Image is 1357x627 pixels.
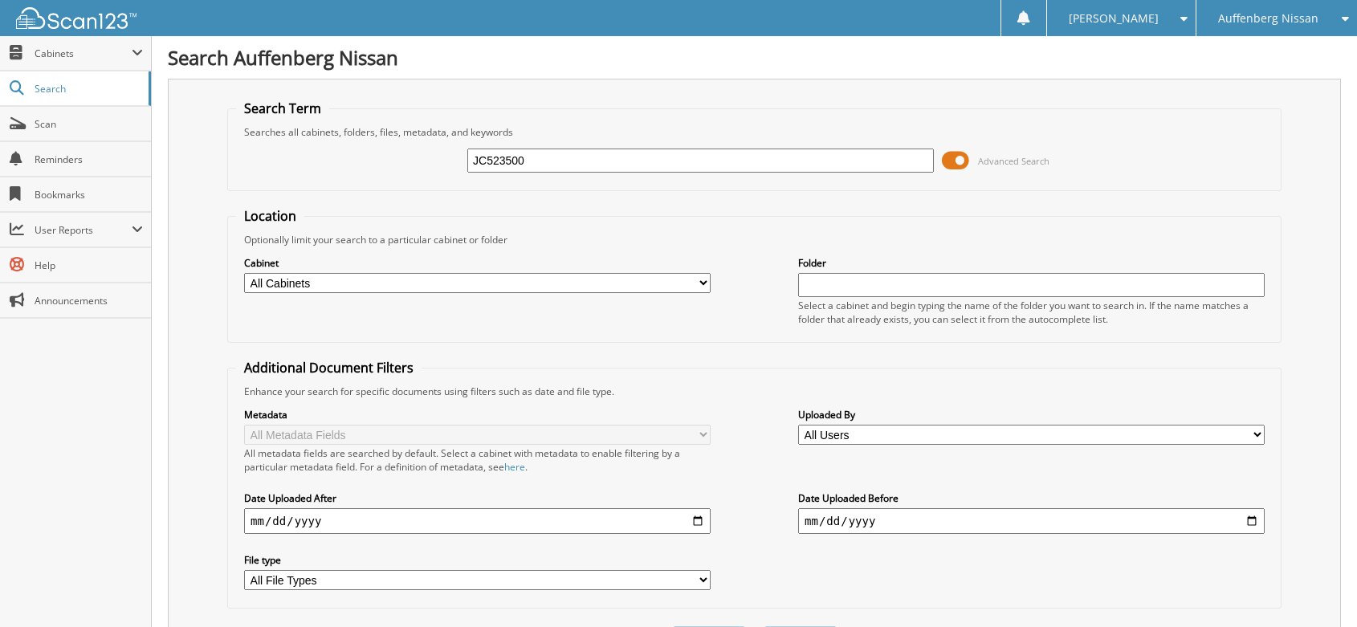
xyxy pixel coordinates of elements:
[244,508,711,534] input: start
[35,294,143,307] span: Announcements
[244,408,711,421] label: Metadata
[35,153,143,166] span: Reminders
[1069,14,1159,23] span: [PERSON_NAME]
[244,491,711,505] label: Date Uploaded After
[35,82,141,96] span: Search
[236,125,1273,139] div: Searches all cabinets, folders, files, metadata, and keywords
[35,259,143,272] span: Help
[244,553,711,567] label: File type
[798,508,1265,534] input: end
[236,207,304,225] legend: Location
[798,299,1265,326] div: Select a cabinet and begin typing the name of the folder you want to search in. If the name match...
[236,100,329,117] legend: Search Term
[35,117,143,131] span: Scan
[798,491,1265,505] label: Date Uploaded Before
[16,7,137,29] img: scan123-logo-white.svg
[236,233,1273,246] div: Optionally limit your search to a particular cabinet or folder
[798,408,1265,421] label: Uploaded By
[978,155,1049,167] span: Advanced Search
[1218,14,1318,23] span: Auffenberg Nissan
[244,446,711,474] div: All metadata fields are searched by default. Select a cabinet with metadata to enable filtering b...
[168,44,1341,71] h1: Search Auffenberg Nissan
[236,359,422,377] legend: Additional Document Filters
[35,188,143,202] span: Bookmarks
[504,460,525,474] a: here
[798,256,1265,270] label: Folder
[35,47,132,60] span: Cabinets
[35,223,132,237] span: User Reports
[244,256,711,270] label: Cabinet
[236,385,1273,398] div: Enhance your search for specific documents using filters such as date and file type.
